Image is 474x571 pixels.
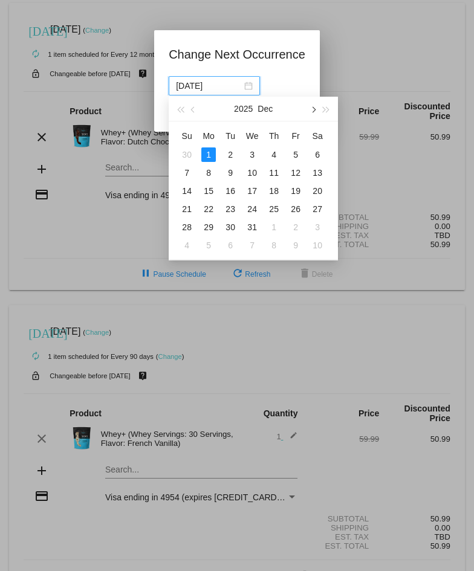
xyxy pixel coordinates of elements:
[310,147,325,162] div: 6
[219,126,241,146] th: Tue
[223,184,238,198] div: 16
[267,166,281,180] div: 11
[288,184,303,198] div: 19
[306,97,319,121] button: Next month (PageDown)
[198,182,219,200] td: 12/15/2025
[285,126,307,146] th: Fri
[180,184,194,198] div: 14
[219,200,241,218] td: 12/23/2025
[245,220,259,234] div: 31
[288,147,303,162] div: 5
[201,166,216,180] div: 8
[245,184,259,198] div: 17
[223,147,238,162] div: 2
[201,147,216,162] div: 1
[176,182,198,200] td: 12/14/2025
[267,184,281,198] div: 18
[288,220,303,234] div: 2
[176,236,198,254] td: 1/4/2026
[176,79,242,92] input: Select date
[176,146,198,164] td: 11/30/2025
[258,97,273,121] button: Dec
[285,200,307,218] td: 12/26/2025
[180,220,194,234] div: 28
[180,166,194,180] div: 7
[180,147,194,162] div: 30
[263,236,285,254] td: 1/8/2026
[241,218,263,236] td: 12/31/2025
[176,164,198,182] td: 12/7/2025
[267,202,281,216] div: 25
[241,236,263,254] td: 1/7/2026
[320,97,333,121] button: Next year (Control + right)
[245,202,259,216] div: 24
[263,218,285,236] td: 1/1/2026
[263,164,285,182] td: 12/11/2025
[241,182,263,200] td: 12/17/2025
[263,182,285,200] td: 12/18/2025
[288,202,303,216] div: 26
[176,218,198,236] td: 12/28/2025
[245,238,259,253] div: 7
[310,184,325,198] div: 20
[285,218,307,236] td: 1/2/2026
[223,238,238,253] div: 6
[285,182,307,200] td: 12/19/2025
[263,200,285,218] td: 12/25/2025
[198,126,219,146] th: Mon
[267,238,281,253] div: 8
[310,220,325,234] div: 3
[310,202,325,216] div: 27
[169,45,305,64] h1: Change Next Occurrence
[263,146,285,164] td: 12/4/2025
[176,200,198,218] td: 12/21/2025
[288,238,303,253] div: 9
[263,126,285,146] th: Thu
[285,236,307,254] td: 1/9/2026
[223,220,238,234] div: 30
[307,236,328,254] td: 1/10/2026
[288,166,303,180] div: 12
[307,164,328,182] td: 12/13/2025
[219,182,241,200] td: 12/16/2025
[245,147,259,162] div: 3
[307,200,328,218] td: 12/27/2025
[198,200,219,218] td: 12/22/2025
[307,182,328,200] td: 12/20/2025
[187,97,201,121] button: Previous month (PageUp)
[310,166,325,180] div: 13
[234,97,253,121] button: 2025
[180,238,194,253] div: 4
[285,146,307,164] td: 12/5/2025
[241,146,263,164] td: 12/3/2025
[307,218,328,236] td: 1/3/2026
[198,236,219,254] td: 1/5/2026
[201,238,216,253] div: 5
[174,97,187,121] button: Last year (Control + left)
[267,220,281,234] div: 1
[245,166,259,180] div: 10
[285,164,307,182] td: 12/12/2025
[198,218,219,236] td: 12/29/2025
[201,220,216,234] div: 29
[219,236,241,254] td: 1/6/2026
[307,146,328,164] td: 12/6/2025
[198,164,219,182] td: 12/8/2025
[176,126,198,146] th: Sun
[241,164,263,182] td: 12/10/2025
[219,218,241,236] td: 12/30/2025
[223,166,238,180] div: 9
[201,202,216,216] div: 22
[198,146,219,164] td: 12/1/2025
[267,147,281,162] div: 4
[241,200,263,218] td: 12/24/2025
[223,202,238,216] div: 23
[219,164,241,182] td: 12/9/2025
[219,146,241,164] td: 12/2/2025
[201,184,216,198] div: 15
[307,126,328,146] th: Sat
[310,238,325,253] div: 10
[180,202,194,216] div: 21
[241,126,263,146] th: Wed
